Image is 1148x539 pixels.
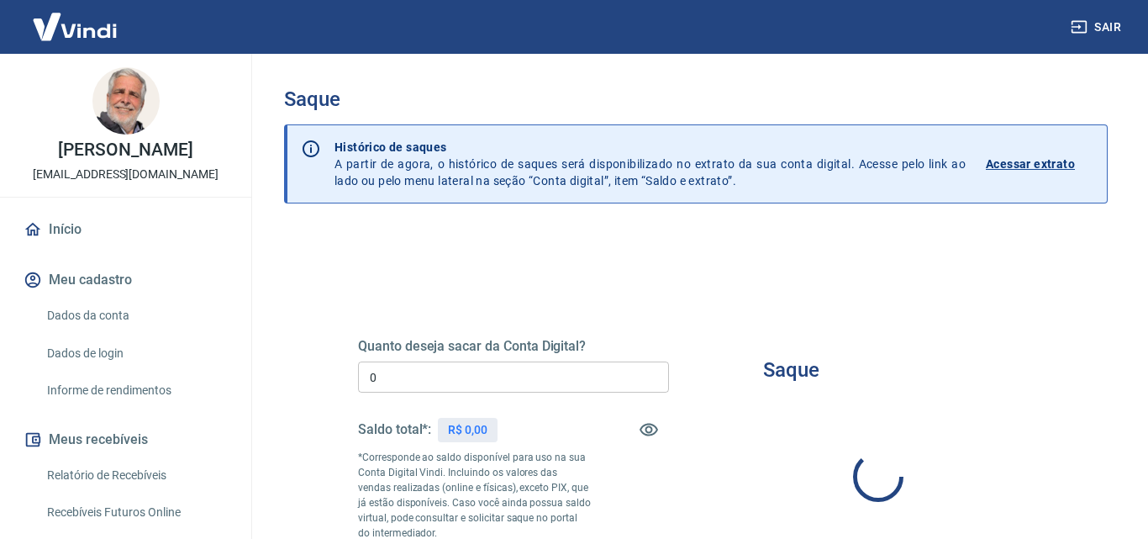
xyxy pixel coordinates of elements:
[20,211,231,248] a: Início
[40,299,231,333] a: Dados da conta
[40,495,231,530] a: Recebíveis Futuros Online
[334,139,966,189] p: A partir de agora, o histórico de saques será disponibilizado no extrato da sua conta digital. Ac...
[448,421,487,439] p: R$ 0,00
[40,373,231,408] a: Informe de rendimentos
[986,139,1093,189] a: Acessar extrato
[284,87,1108,111] h3: Saque
[20,1,129,52] img: Vindi
[1067,12,1128,43] button: Sair
[40,458,231,493] a: Relatório de Recebíveis
[92,67,160,135] img: eb92f1a3-854a-48f6-a2ed-eec5c1de0a86.jpeg
[40,336,231,371] a: Dados de login
[986,156,1075,172] p: Acessar extrato
[358,421,431,438] h5: Saldo total*:
[20,421,231,458] button: Meus recebíveis
[358,338,669,355] h5: Quanto deseja sacar da Conta Digital?
[58,141,192,159] p: [PERSON_NAME]
[33,166,219,183] p: [EMAIL_ADDRESS][DOMAIN_NAME]
[20,262,231,299] button: Meu cadastro
[334,139,966,156] p: Histórico de saques
[763,358,819,382] h3: Saque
